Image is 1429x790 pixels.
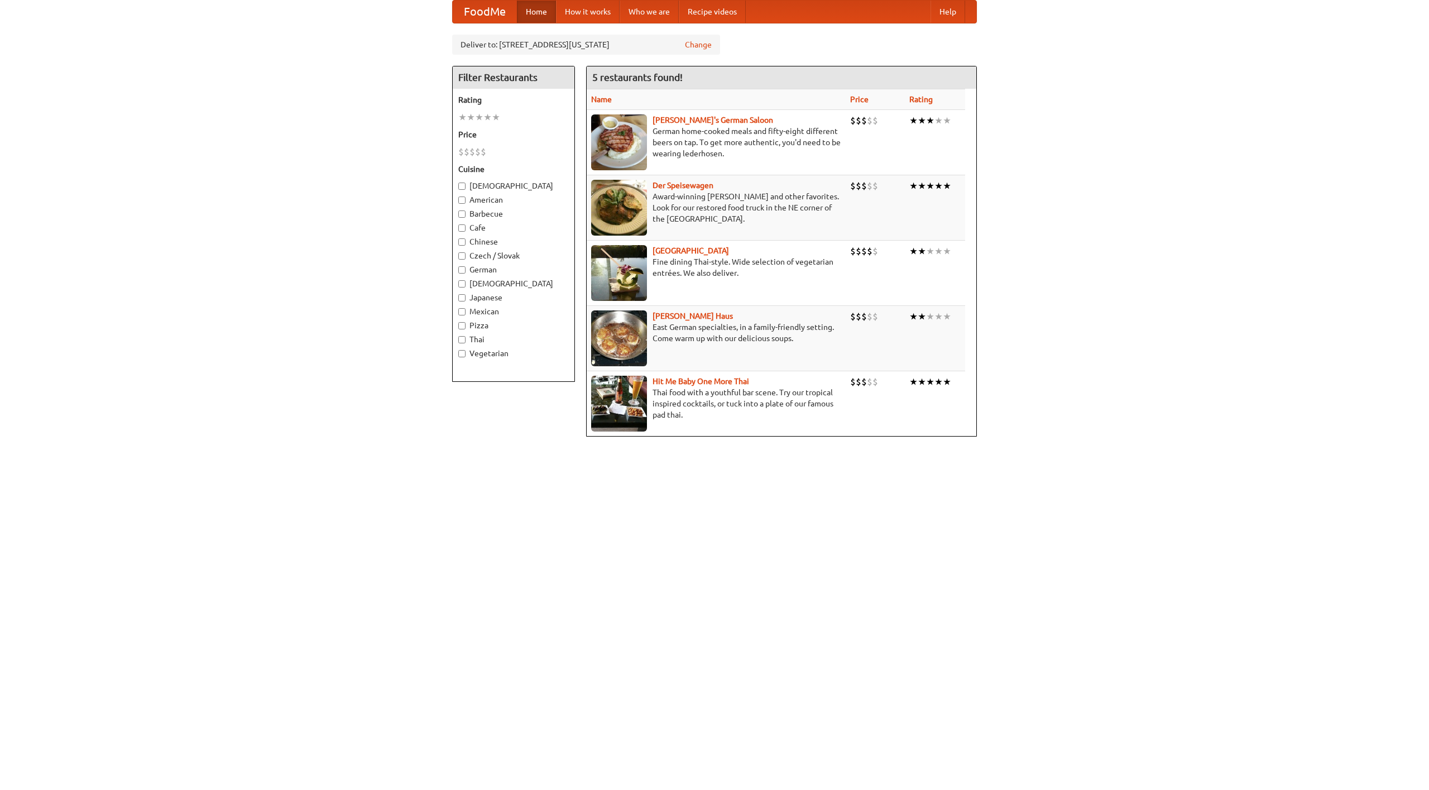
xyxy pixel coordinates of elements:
li: ★ [475,111,483,123]
h5: Price [458,129,569,140]
li: ★ [943,310,951,323]
a: Help [931,1,965,23]
li: ★ [909,310,918,323]
label: Pizza [458,320,569,331]
input: Vegetarian [458,350,466,357]
li: ★ [467,111,475,123]
li: $ [867,245,872,257]
a: Change [685,39,712,50]
li: ★ [918,245,926,257]
a: [PERSON_NAME]'s German Saloon [653,116,773,125]
li: ★ [926,114,934,127]
label: [DEMOGRAPHIC_DATA] [458,180,569,191]
li: ★ [934,245,943,257]
p: Thai food with a youthful bar scene. Try our tropical inspired cocktails, or tuck into a plate of... [591,387,841,420]
li: ★ [918,376,926,388]
input: American [458,197,466,204]
h5: Rating [458,94,569,106]
img: esthers.jpg [591,114,647,170]
li: $ [867,376,872,388]
li: ★ [934,114,943,127]
input: [DEMOGRAPHIC_DATA] [458,183,466,190]
p: Fine dining Thai-style. Wide selection of vegetarian entrées. We also deliver. [591,256,841,279]
li: ★ [926,376,934,388]
a: Who we are [620,1,679,23]
li: $ [872,310,878,323]
a: [PERSON_NAME] Haus [653,312,733,320]
li: $ [861,310,867,323]
li: $ [464,146,469,158]
input: German [458,266,466,274]
h5: Cuisine [458,164,569,175]
li: ★ [458,111,467,123]
li: $ [872,114,878,127]
label: Thai [458,334,569,345]
a: Price [850,95,869,104]
label: Barbecue [458,208,569,219]
li: ★ [909,376,918,388]
li: ★ [926,245,934,257]
li: $ [867,310,872,323]
li: $ [861,180,867,192]
div: Deliver to: [STREET_ADDRESS][US_STATE] [452,35,720,55]
li: $ [475,146,481,158]
input: Cafe [458,224,466,232]
li: $ [481,146,486,158]
img: babythai.jpg [591,376,647,432]
li: $ [850,180,856,192]
li: ★ [918,180,926,192]
li: ★ [483,111,492,123]
li: $ [850,114,856,127]
li: ★ [943,114,951,127]
h4: Filter Restaurants [453,66,574,89]
img: kohlhaus.jpg [591,310,647,366]
a: Recipe videos [679,1,746,23]
li: ★ [918,114,926,127]
li: ★ [492,111,500,123]
li: ★ [934,310,943,323]
li: $ [861,376,867,388]
li: ★ [918,310,926,323]
input: Japanese [458,294,466,301]
label: Cafe [458,222,569,233]
a: Rating [909,95,933,104]
input: Thai [458,336,466,343]
a: Der Speisewagen [653,181,713,190]
label: Chinese [458,236,569,247]
li: $ [856,310,861,323]
label: American [458,194,569,205]
a: Hit Me Baby One More Thai [653,377,749,386]
li: $ [872,180,878,192]
li: ★ [909,245,918,257]
li: $ [850,376,856,388]
li: $ [458,146,464,158]
a: Name [591,95,612,104]
p: East German specialties, in a family-friendly setting. Come warm up with our delicious soups. [591,322,841,344]
a: Home [517,1,556,23]
input: Mexican [458,308,466,315]
li: $ [872,245,878,257]
input: Barbecue [458,210,466,218]
li: ★ [909,114,918,127]
li: $ [861,114,867,127]
li: ★ [943,180,951,192]
input: Czech / Slovak [458,252,466,260]
li: ★ [926,180,934,192]
img: satay.jpg [591,245,647,301]
a: [GEOGRAPHIC_DATA] [653,246,729,255]
li: ★ [943,245,951,257]
label: Czech / Slovak [458,250,569,261]
li: ★ [934,180,943,192]
li: ★ [934,376,943,388]
li: $ [872,376,878,388]
img: speisewagen.jpg [591,180,647,236]
input: [DEMOGRAPHIC_DATA] [458,280,466,288]
ng-pluralize: 5 restaurants found! [592,72,683,83]
label: Mexican [458,306,569,317]
li: ★ [943,376,951,388]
